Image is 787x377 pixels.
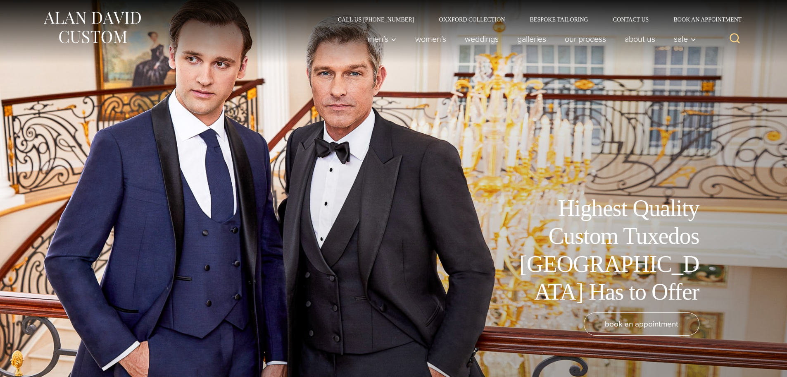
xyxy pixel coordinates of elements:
nav: Primary Navigation [358,31,700,47]
a: Our Process [555,31,615,47]
h1: Highest Quality Custom Tuxedos [GEOGRAPHIC_DATA] Has to Offer [514,195,699,306]
span: Men’s [368,35,397,43]
a: weddings [455,31,508,47]
span: book an appointment [605,318,678,330]
a: Oxxford Collection [426,17,517,22]
a: Book an Appointment [661,17,744,22]
span: Sale [674,35,696,43]
img: Alan David Custom [43,9,142,46]
a: Contact Us [601,17,661,22]
a: About Us [615,31,664,47]
iframe: Opens a widget where you can chat to one of our agents [734,352,779,373]
a: Call Us [PHONE_NUMBER] [326,17,427,22]
a: Galleries [508,31,555,47]
a: book an appointment [584,312,699,336]
a: Women’s [406,31,455,47]
a: Bespoke Tailoring [517,17,600,22]
button: View Search Form [725,29,745,49]
nav: Secondary Navigation [326,17,745,22]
